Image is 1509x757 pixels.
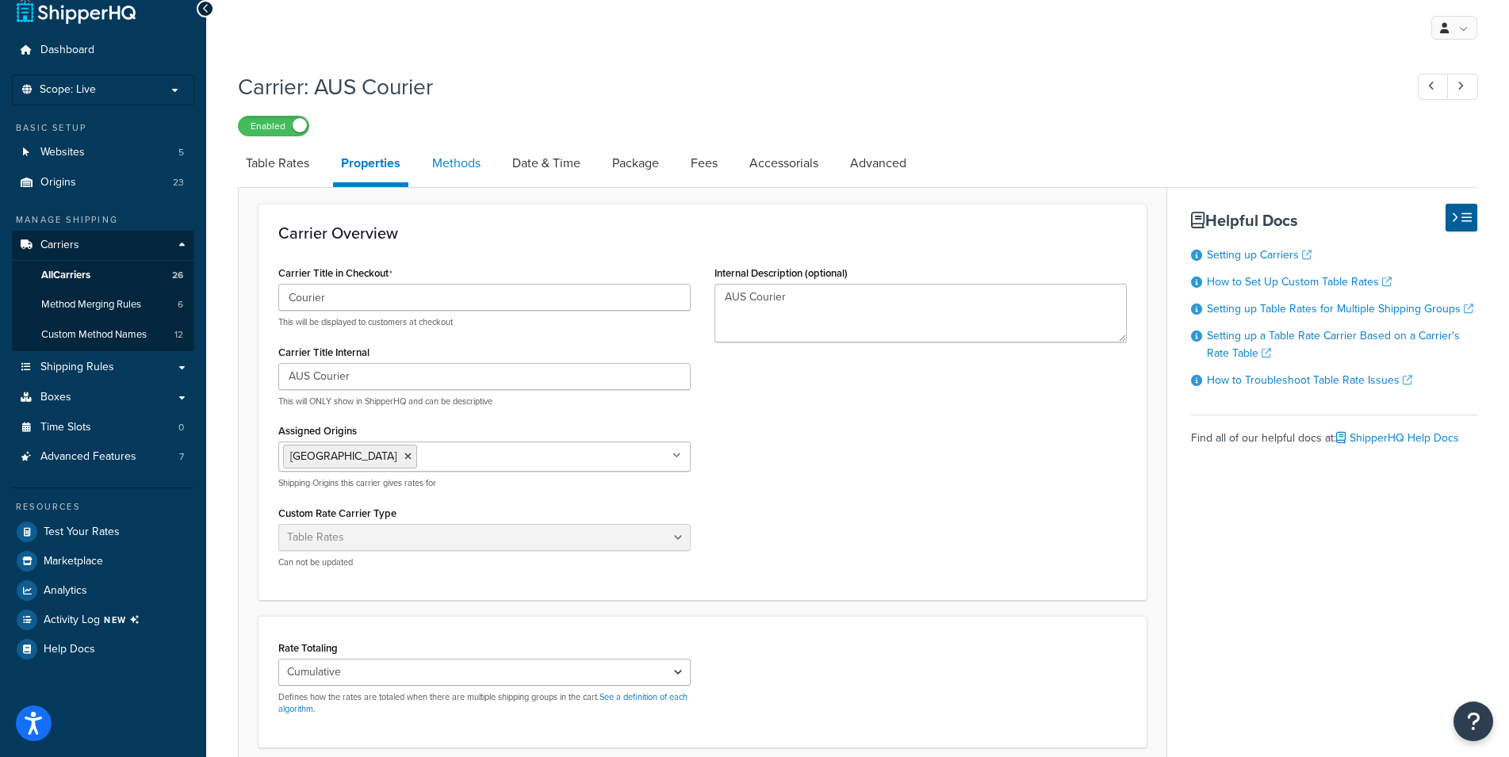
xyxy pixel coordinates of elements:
button: Hide Help Docs [1446,204,1477,231]
a: Accessorials [741,144,826,182]
a: Setting up a Table Rate Carrier Based on a Carrier's Rate Table [1207,327,1460,361]
span: Advanced Features [40,450,136,464]
li: Websites [12,138,194,167]
span: 7 [179,450,184,464]
textarea: AUS Courier [714,284,1127,342]
a: Table Rates [238,144,317,182]
span: Test Your Rates [44,526,120,539]
a: How to Set Up Custom Table Rates [1207,273,1392,290]
a: Previous Record [1418,74,1449,100]
a: How to Troubleshoot Table Rate Issues [1207,372,1412,388]
span: 5 [178,146,184,159]
span: Custom Method Names [41,328,147,342]
p: Can not be updated [278,556,691,568]
span: 23 [173,176,184,189]
a: Websites5 [12,138,194,167]
span: Boxes [40,391,71,404]
a: AllCarriers26 [12,261,194,290]
p: Defines how the rates are totaled when there are multiple shipping groups in the cart. [278,691,691,716]
p: This will ONLY show in ShipperHQ and can be descriptive [278,396,691,407]
a: Origins23 [12,168,194,197]
span: Scope: Live [40,83,96,97]
span: NEW [104,614,146,626]
a: Method Merging Rules6 [12,290,194,319]
p: Shipping Origins this carrier gives rates for [278,477,691,489]
h3: Carrier Overview [278,224,1127,242]
span: All Carriers [41,269,90,282]
a: Marketplace [12,547,194,575]
label: Custom Rate Carrier Type [278,507,396,519]
span: Websites [40,146,85,159]
a: Analytics [12,576,194,605]
a: Properties [333,144,408,187]
span: Activity Log [44,610,146,630]
span: Dashboard [40,44,94,57]
div: Manage Shipping [12,213,194,227]
a: Next Record [1447,74,1478,100]
a: Custom Method Names12 [12,320,194,350]
a: Setting up Table Rates for Multiple Shipping Groups [1207,300,1473,317]
span: 6 [178,298,183,312]
span: Analytics [44,584,87,598]
span: Marketplace [44,555,103,568]
label: Carrier Title in Checkout [278,267,393,280]
a: Setting up Carriers [1207,247,1312,263]
div: Basic Setup [12,121,194,135]
span: Method Merging Rules [41,298,141,312]
span: 26 [172,269,183,282]
a: Package [604,144,667,182]
li: Carriers [12,231,194,351]
span: Carriers [40,239,79,252]
span: [GEOGRAPHIC_DATA] [290,448,396,465]
li: Advanced Features [12,442,194,472]
li: Time Slots [12,413,194,442]
a: Carriers [12,231,194,260]
div: Find all of our helpful docs at: [1191,415,1477,449]
a: Shipping Rules [12,353,194,382]
li: Custom Method Names [12,320,194,350]
label: Internal Description (optional) [714,267,848,279]
span: 12 [174,328,183,342]
span: Origins [40,176,76,189]
button: Open Resource Center [1453,702,1493,741]
label: Enabled [239,117,308,136]
a: Advanced [842,144,914,182]
h1: Carrier: AUS Courier [238,71,1388,102]
span: 0 [178,421,184,434]
a: Boxes [12,383,194,412]
span: Help Docs [44,643,95,656]
label: Rate Totaling [278,642,338,654]
li: Method Merging Rules [12,290,194,319]
a: Advanced Features7 [12,442,194,472]
span: Time Slots [40,421,91,434]
a: Date & Time [504,144,588,182]
a: Time Slots0 [12,413,194,442]
a: See a definition of each algorithm. [278,690,687,715]
h3: Helpful Docs [1191,212,1477,229]
label: Assigned Origins [278,425,357,437]
p: This will be displayed to customers at checkout [278,316,691,328]
div: Resources [12,500,194,514]
label: Carrier Title Internal [278,346,370,358]
a: Test Your Rates [12,518,194,546]
li: Origins [12,168,194,197]
span: Shipping Rules [40,361,114,374]
a: Dashboard [12,36,194,65]
a: ShipperHQ Help Docs [1336,430,1459,446]
a: Activity LogNEW [12,606,194,634]
a: Fees [683,144,726,182]
a: Help Docs [12,635,194,663]
li: [object Object] [12,606,194,634]
a: Methods [424,144,488,182]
